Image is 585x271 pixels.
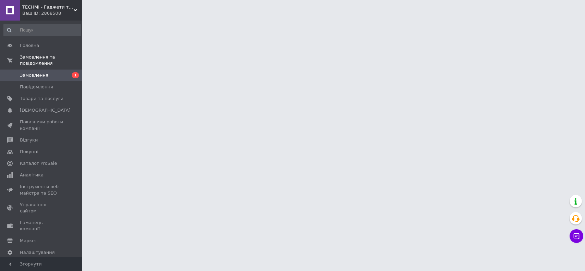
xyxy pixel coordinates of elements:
[20,119,63,131] span: Показники роботи компанії
[3,24,81,36] input: Пошук
[20,172,44,178] span: Аналітика
[22,4,74,10] span: TECHMI - Гаджети та аксесуари
[20,42,39,49] span: Головна
[570,229,583,243] button: Чат з покупцем
[20,249,55,256] span: Налаштування
[20,137,38,143] span: Відгуки
[20,184,63,196] span: Інструменти веб-майстра та SEO
[20,72,48,78] span: Замовлення
[20,96,63,102] span: Товари та послуги
[20,238,37,244] span: Маркет
[20,107,71,113] span: [DEMOGRAPHIC_DATA]
[20,220,63,232] span: Гаманець компанії
[20,54,82,66] span: Замовлення та повідомлення
[20,149,38,155] span: Покупці
[20,160,57,167] span: Каталог ProSale
[72,72,79,78] span: 1
[22,10,82,16] div: Ваш ID: 2868508
[20,202,63,214] span: Управління сайтом
[20,84,53,90] span: Повідомлення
